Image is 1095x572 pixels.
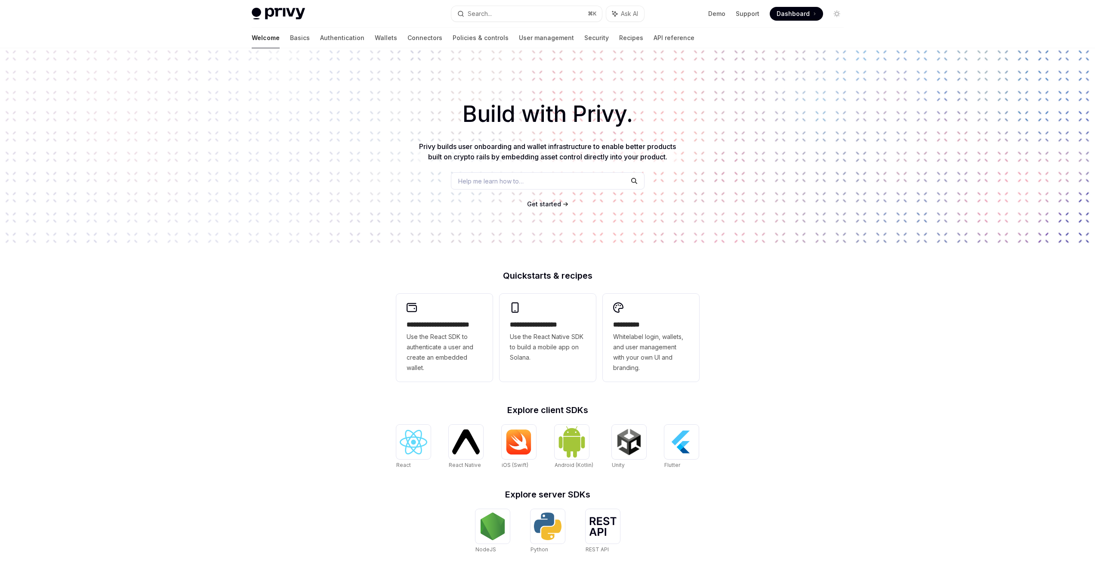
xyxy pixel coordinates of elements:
h1: Build with Privy. [14,97,1081,131]
a: Support [736,9,759,18]
a: **** **** **** ***Use the React Native SDK to build a mobile app on Solana. [500,294,596,382]
img: Flutter [668,428,695,456]
a: Authentication [320,28,364,48]
img: iOS (Swift) [505,429,533,455]
span: Use the React SDK to authenticate a user and create an embedded wallet. [407,332,482,373]
span: Use the React Native SDK to build a mobile app on Solana. [510,332,586,363]
a: Wallets [375,28,397,48]
span: iOS (Swift) [502,462,528,468]
img: React Native [452,429,480,454]
span: Python [531,546,548,553]
span: Privy builds user onboarding and wallet infrastructure to enable better products built on crypto ... [419,142,676,161]
button: Search...⌘K [451,6,602,22]
span: Flutter [664,462,680,468]
a: Security [584,28,609,48]
button: Toggle dark mode [830,7,844,21]
a: Dashboard [770,7,823,21]
a: Demo [708,9,725,18]
span: NodeJS [475,546,496,553]
span: React Native [449,462,481,468]
span: Dashboard [777,9,810,18]
span: React [396,462,411,468]
a: API reference [654,28,694,48]
button: Ask AI [606,6,644,22]
a: FlutterFlutter [664,425,699,469]
span: Unity [612,462,625,468]
h2: Explore server SDKs [396,490,699,499]
h2: Explore client SDKs [396,406,699,414]
a: Recipes [619,28,643,48]
a: User management [519,28,574,48]
img: Android (Kotlin) [558,426,586,458]
a: NodeJSNodeJS [475,509,510,554]
span: ⌘ K [588,10,597,17]
a: PythonPython [531,509,565,554]
a: Policies & controls [453,28,509,48]
img: REST API [589,517,617,536]
div: Search... [468,9,492,19]
span: Android (Kotlin) [555,462,593,468]
img: NodeJS [479,513,506,540]
a: REST APIREST API [586,509,620,554]
a: Connectors [407,28,442,48]
a: ReactReact [396,425,431,469]
span: Get started [527,200,561,208]
a: Get started [527,200,561,208]
a: UnityUnity [612,425,646,469]
a: React NativeReact Native [449,425,483,469]
img: Python [534,513,561,540]
span: Whitelabel login, wallets, and user management with your own UI and branding. [613,332,689,373]
span: REST API [586,546,609,553]
a: Android (Kotlin)Android (Kotlin) [555,425,593,469]
img: light logo [252,8,305,20]
img: React [400,430,427,454]
a: Basics [290,28,310,48]
h2: Quickstarts & recipes [396,271,699,280]
img: Unity [615,428,643,456]
a: iOS (Swift)iOS (Swift) [502,425,536,469]
span: Help me learn how to… [458,177,524,186]
span: Ask AI [621,9,638,18]
a: **** *****Whitelabel login, wallets, and user management with your own UI and branding. [603,294,699,382]
a: Welcome [252,28,280,48]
